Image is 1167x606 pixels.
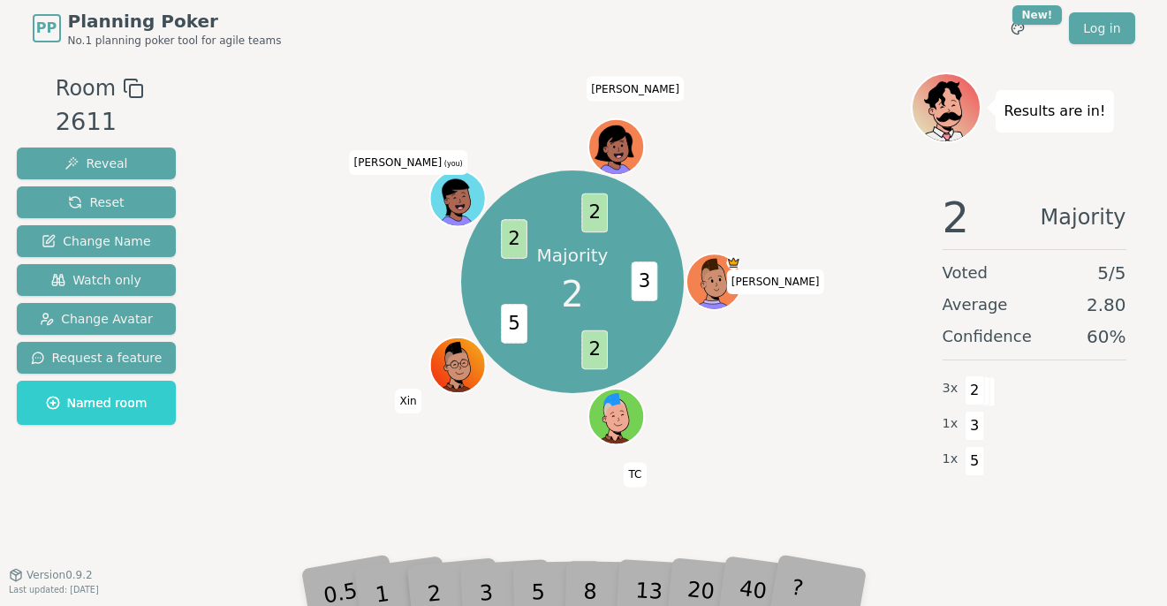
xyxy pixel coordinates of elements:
[1087,324,1125,349] span: 60 %
[51,271,141,289] span: Watch only
[17,186,177,218] button: Reset
[64,155,127,172] span: Reveal
[31,349,163,367] span: Request a feature
[396,389,421,413] span: Click to change your name
[68,9,282,34] span: Planning Poker
[581,330,608,369] span: 2
[68,34,282,48] span: No.1 planning poker tool for agile teams
[965,375,985,405] span: 2
[587,76,684,101] span: Click to change your name
[1004,99,1106,124] p: Results are in!
[501,305,527,344] span: 5
[46,394,148,412] span: Named room
[943,414,959,434] span: 1 x
[56,104,144,140] div: 2611
[350,150,467,175] span: Click to change your name
[727,269,824,294] span: Click to change your name
[943,261,989,285] span: Voted
[9,585,99,595] span: Last updated: [DATE]
[1012,5,1063,25] div: New!
[1069,12,1134,44] a: Log in
[33,9,282,48] a: PPPlanning PokerNo.1 planning poker tool for agile teams
[1087,292,1126,317] span: 2.80
[36,18,57,39] span: PP
[17,148,177,179] button: Reveal
[943,379,959,398] span: 3 x
[537,243,609,268] p: Majority
[632,262,658,301] span: 3
[624,462,646,487] span: Click to change your name
[1002,12,1034,44] button: New!
[442,160,463,168] span: (you)
[581,193,608,232] span: 2
[42,232,150,250] span: Change Name
[943,324,1032,349] span: Confidence
[561,268,583,321] span: 2
[40,310,153,328] span: Change Avatar
[726,255,740,269] span: Evan is the host
[943,450,959,469] span: 1 x
[965,411,985,441] span: 3
[27,568,93,582] span: Version 0.9.2
[431,172,483,224] button: Click to change your avatar
[965,446,985,476] span: 5
[17,342,177,374] button: Request a feature
[17,303,177,335] button: Change Avatar
[943,196,970,239] span: 2
[501,220,527,259] span: 2
[17,225,177,257] button: Change Name
[943,292,1008,317] span: Average
[56,72,116,104] span: Room
[9,568,93,582] button: Version0.9.2
[1041,196,1126,239] span: Majority
[68,193,124,211] span: Reset
[17,264,177,296] button: Watch only
[1097,261,1125,285] span: 5 / 5
[17,381,177,425] button: Named room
